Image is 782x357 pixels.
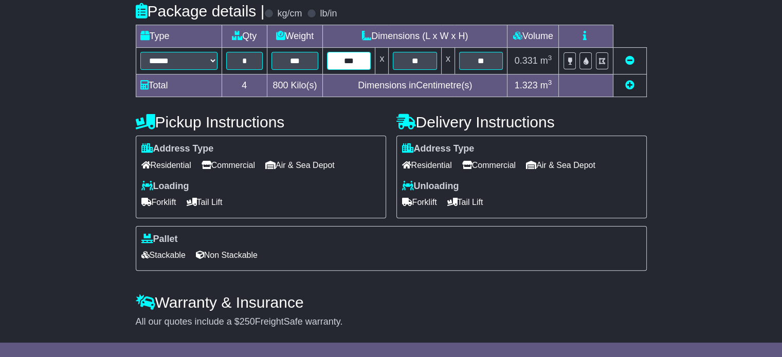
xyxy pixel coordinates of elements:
[277,8,302,20] label: kg/cm
[625,55,634,66] a: Remove this item
[222,25,267,48] td: Qty
[322,74,507,97] td: Dimensions in Centimetre(s)
[402,181,459,192] label: Unloading
[187,194,223,210] span: Tail Lift
[515,80,538,90] span: 1.323
[540,80,552,90] span: m
[265,157,335,173] span: Air & Sea Depot
[136,114,386,130] h4: Pickup Instructions
[141,157,191,173] span: Residential
[141,143,214,155] label: Address Type
[141,181,189,192] label: Loading
[526,157,595,173] span: Air & Sea Depot
[141,194,176,210] span: Forklift
[136,316,647,328] div: All our quotes include a $ FreightSafe warranty.
[447,194,483,210] span: Tail Lift
[322,25,507,48] td: Dimensions (L x W x H)
[402,194,437,210] span: Forklift
[141,234,178,245] label: Pallet
[136,294,647,311] h4: Warranty & Insurance
[540,55,552,66] span: m
[267,74,322,97] td: Kilo(s)
[272,80,288,90] span: 800
[462,157,516,173] span: Commercial
[507,25,559,48] td: Volume
[320,8,337,20] label: lb/in
[141,247,186,263] span: Stackable
[625,80,634,90] a: Add new item
[202,157,255,173] span: Commercial
[402,157,452,173] span: Residential
[515,55,538,66] span: 0.331
[267,25,322,48] td: Weight
[548,79,552,86] sup: 3
[136,3,265,20] h4: Package details |
[196,247,258,263] span: Non Stackable
[222,74,267,97] td: 4
[375,48,389,74] td: x
[136,25,222,48] td: Type
[396,114,647,130] h4: Delivery Instructions
[548,54,552,62] sup: 3
[441,48,454,74] td: x
[240,316,255,327] span: 250
[402,143,475,155] label: Address Type
[136,74,222,97] td: Total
